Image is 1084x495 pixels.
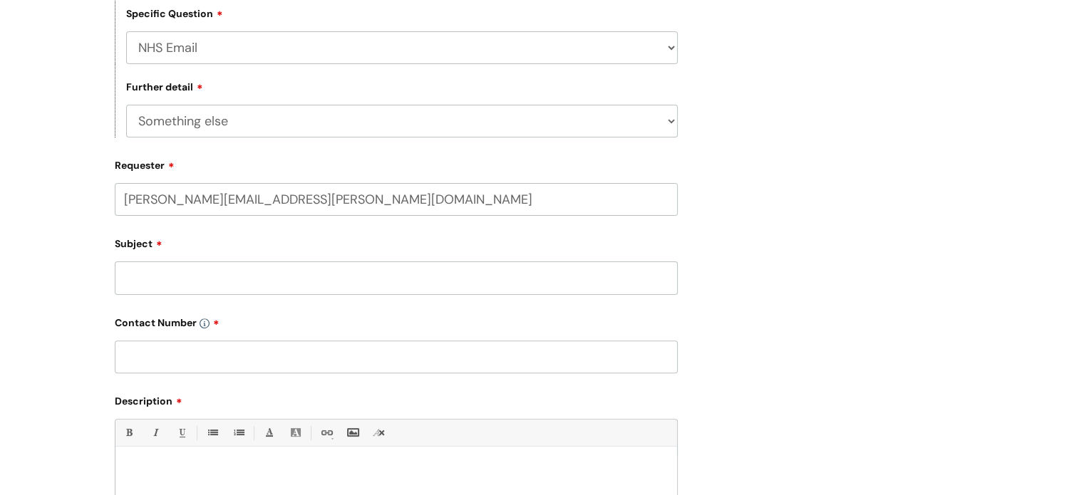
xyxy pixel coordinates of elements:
[120,424,138,442] a: Bold (Ctrl-B)
[260,424,278,442] a: Font Color
[229,424,247,442] a: 1. Ordered List (Ctrl-Shift-8)
[203,424,221,442] a: • Unordered List (Ctrl-Shift-7)
[115,233,678,250] label: Subject
[115,312,678,329] label: Contact Number
[146,424,164,442] a: Italic (Ctrl-I)
[370,424,388,442] a: Remove formatting (Ctrl-\)
[200,318,210,328] img: info-icon.svg
[115,155,678,172] label: Requester
[172,424,190,442] a: Underline(Ctrl-U)
[115,183,678,216] input: Email
[126,79,203,93] label: Further detail
[126,6,223,20] label: Specific Question
[115,390,678,407] label: Description
[317,424,335,442] a: Link
[287,424,304,442] a: Back Color
[344,424,361,442] a: Insert Image...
